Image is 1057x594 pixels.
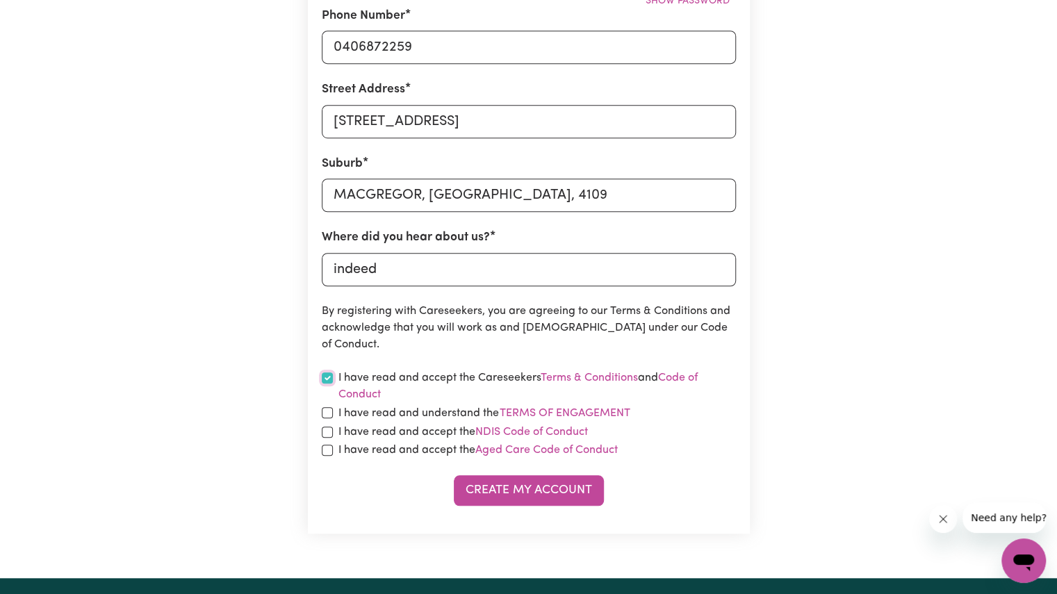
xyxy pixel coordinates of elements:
[322,229,490,247] label: Where did you hear about us?
[322,7,405,25] label: Phone Number
[454,475,604,506] button: Create My Account
[322,179,736,212] input: e.g. North Bondi, New South Wales
[322,303,736,353] p: By registering with Careseekers, you are agreeing to our Terms & Conditions and acknowledge that ...
[929,505,957,533] iframe: Close message
[962,502,1046,533] iframe: Message from company
[338,424,588,440] label: I have read and accept the
[322,155,363,173] label: Suburb
[338,372,698,400] a: Code of Conduct
[322,105,736,138] input: e.g. 221B Victoria St
[541,372,638,383] a: Terms & Conditions
[475,427,588,438] a: NDIS Code of Conduct
[8,10,84,21] span: Need any help?
[338,442,618,459] label: I have read and accept the
[499,404,631,422] button: I have read and understand the
[322,253,736,286] input: e.g. Google, word of mouth etc.
[322,31,736,64] input: e.g. 0412 345 678
[338,404,631,422] label: I have read and understand the
[475,445,618,456] a: Aged Care Code of Conduct
[322,81,405,99] label: Street Address
[1001,538,1046,583] iframe: Button to launch messaging window
[338,370,736,403] label: I have read and accept the Careseekers and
